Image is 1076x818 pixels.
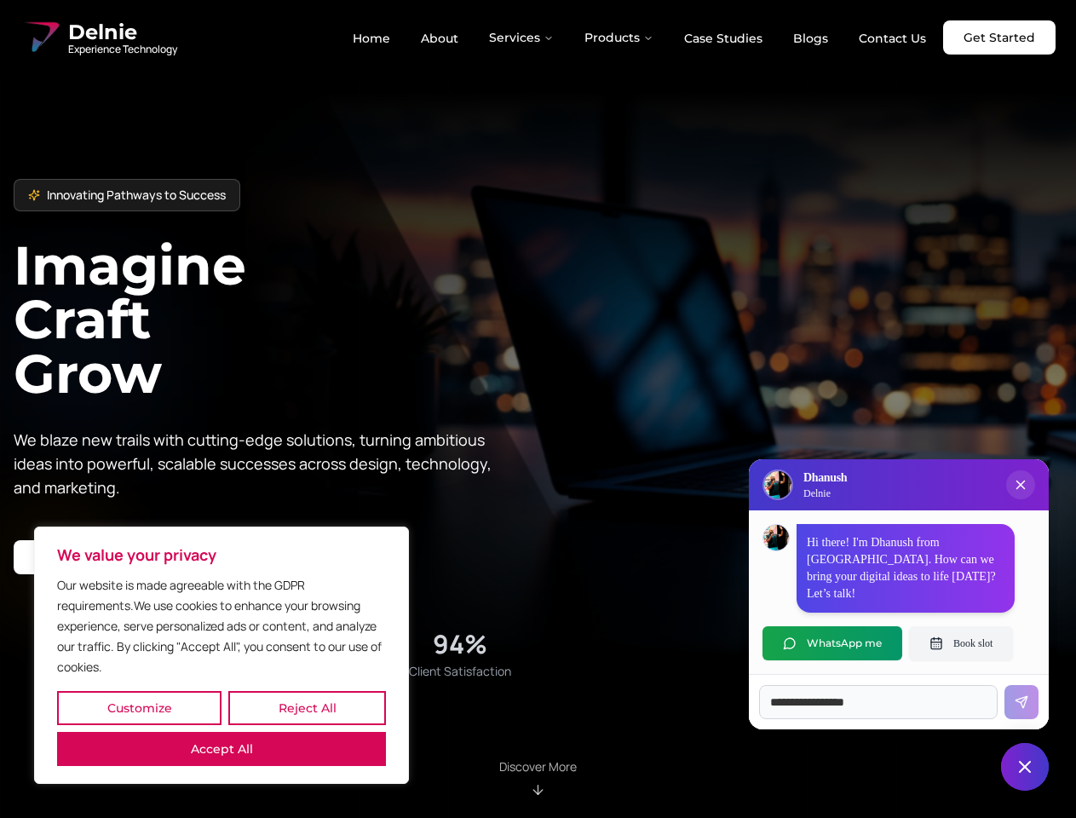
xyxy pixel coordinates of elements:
[409,663,511,680] span: Client Satisfaction
[571,20,667,55] button: Products
[68,43,177,56] span: Experience Technology
[763,525,789,550] img: Dhanush
[57,544,386,565] p: We value your privacy
[803,469,847,487] h3: Dhanush
[228,691,386,725] button: Reject All
[68,19,177,46] span: Delnie
[407,24,472,53] a: About
[1001,743,1049,791] button: Close chat
[803,487,847,500] p: Delnie
[845,24,940,53] a: Contact Us
[909,626,1013,660] button: Book slot
[499,758,577,775] p: Discover More
[762,626,902,660] button: WhatsApp me
[943,20,1056,55] a: Get Started
[57,691,222,725] button: Customize
[780,24,842,53] a: Blogs
[807,534,1004,602] p: Hi there! I'm Dhanush from [GEOGRAPHIC_DATA]. How can we bring your digital ideas to life [DATE]?...
[57,575,386,677] p: Our website is made agreeable with the GDPR requirements.We use cookies to enhance your browsing ...
[670,24,776,53] a: Case Studies
[764,471,791,498] img: Delnie Logo
[475,20,567,55] button: Services
[1006,470,1035,499] button: Close chat popup
[499,758,577,798] div: Scroll to About section
[57,732,386,766] button: Accept All
[433,629,487,660] div: 94%
[14,239,538,400] h1: Imagine Craft Grow
[47,187,226,204] span: Innovating Pathways to Success
[20,17,61,58] img: Delnie Logo
[339,24,404,53] a: Home
[339,20,940,55] nav: Main
[14,428,504,499] p: We blaze new trails with cutting-edge solutions, turning ambitious ideas into powerful, scalable ...
[14,540,209,574] a: Start your project with us
[20,17,177,58] a: Delnie Logo Full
